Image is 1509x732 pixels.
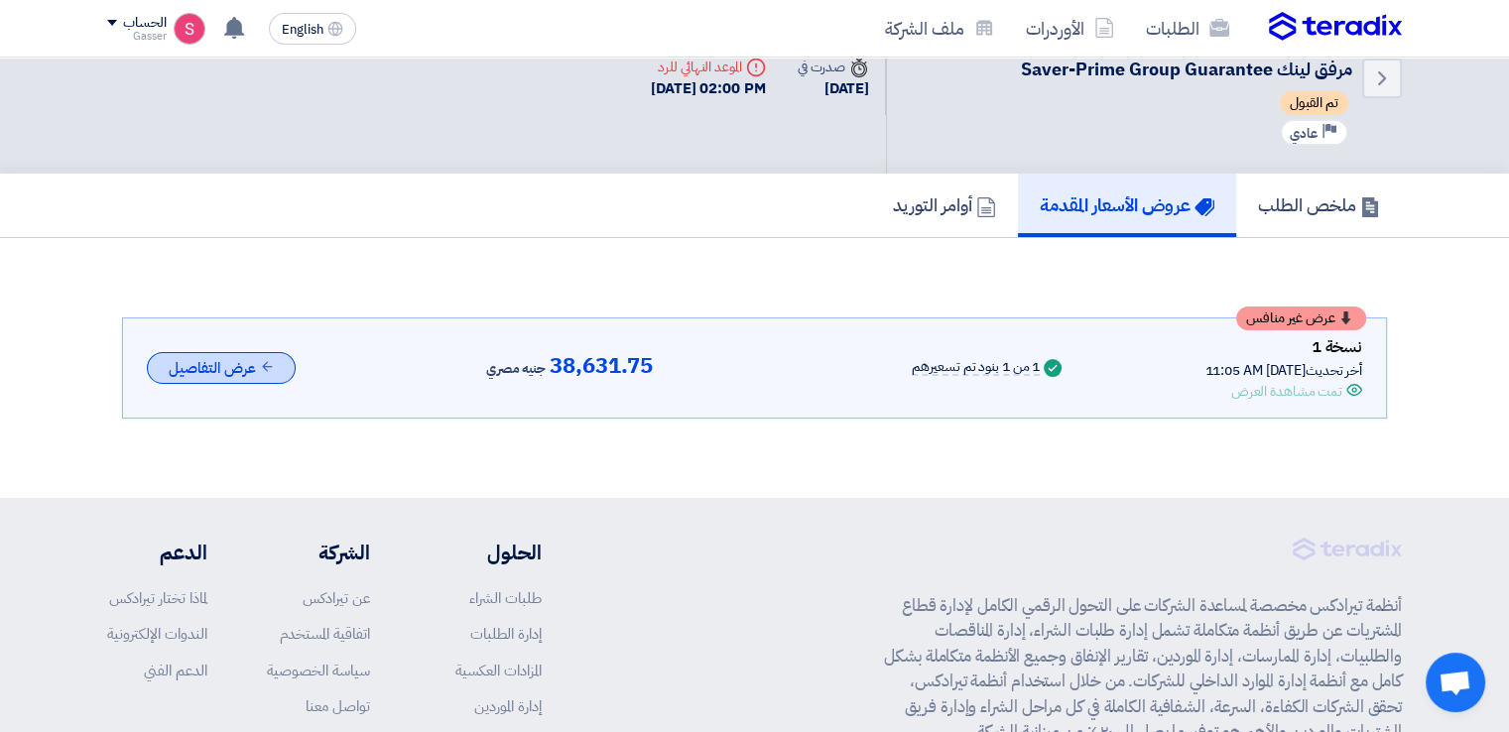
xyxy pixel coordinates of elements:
div: 1 من 1 بنود تم تسعيرهم [912,360,1040,376]
div: أخر تحديث [DATE] 11:05 AM [1204,360,1362,381]
div: صدرت في [798,57,869,77]
button: عرض التفاصيل [147,352,296,385]
h5: ملخص الطلب [1258,193,1380,216]
a: المزادات العكسية [455,660,542,681]
a: تواصل معنا [306,695,370,717]
div: تمت مشاهدة العرض [1231,381,1342,402]
div: الحساب [123,15,166,32]
h5: Boman Digital Instant Water Heater 12 KW-WZL13-black - Modern Design And Electricity Saver-Prime ... [911,6,1352,81]
li: الشركة [267,538,370,567]
button: English [269,13,356,45]
a: إدارة الطلبات [470,623,542,645]
span: تم القبول [1280,91,1348,115]
a: سياسة الخصوصية [267,660,370,681]
span: عرض غير منافس [1246,311,1335,325]
li: الدعم [107,538,207,567]
a: الدعم الفني [144,660,207,681]
div: Gasser [107,31,166,42]
a: عن تيرادكس [303,587,370,609]
span: جنيه مصري [486,357,546,381]
h5: عروض الأسعار المقدمة [1040,193,1214,216]
a: الطلبات [1130,5,1245,52]
h5: أوامر التوريد [893,193,996,216]
div: [DATE] 02:00 PM [651,77,766,100]
span: 38,631.75 [550,354,653,378]
a: اتفاقية المستخدم [280,623,370,645]
a: أوامر التوريد [871,174,1018,237]
li: الحلول [430,538,542,567]
a: إدارة الموردين [474,695,542,717]
span: English [282,23,323,37]
img: Teradix logo [1269,12,1402,42]
img: unnamed_1748516558010.png [174,13,205,45]
div: [DATE] [798,77,869,100]
a: طلبات الشراء [469,587,542,609]
a: عروض الأسعار المقدمة [1018,174,1236,237]
a: ملخص الطلب [1236,174,1402,237]
span: عادي [1290,124,1318,143]
a: ملف الشركة [869,5,1010,52]
a: لماذا تختار تيرادكس [109,587,207,609]
div: نسخة 1 [1204,334,1362,360]
div: Open chat [1426,653,1485,712]
a: الندوات الإلكترونية [107,623,207,645]
a: الأوردرات [1010,5,1130,52]
div: الموعد النهائي للرد [651,57,766,77]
